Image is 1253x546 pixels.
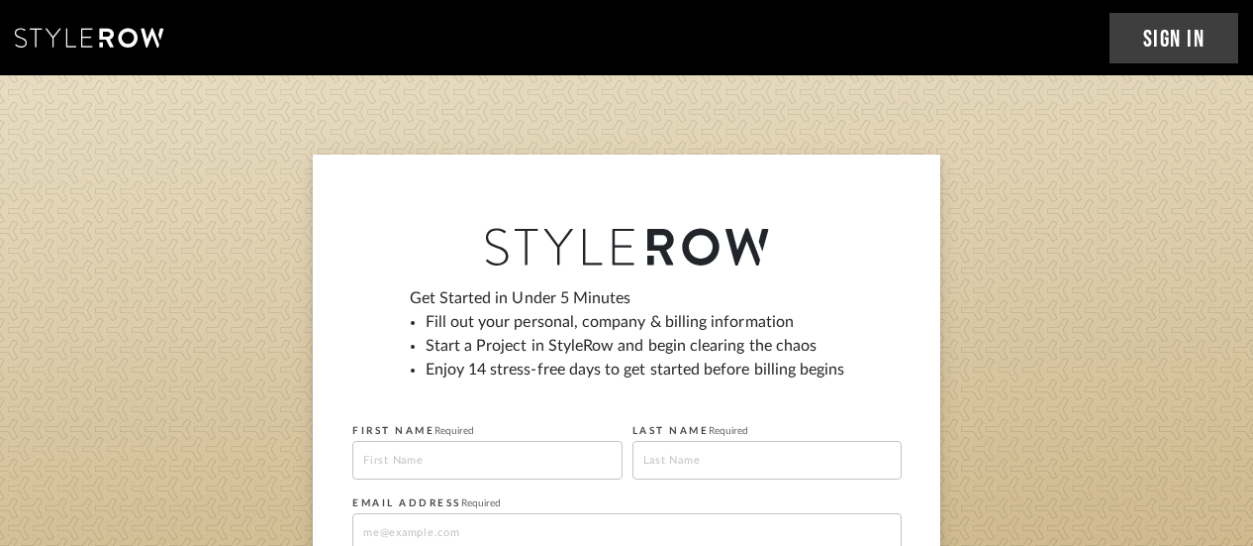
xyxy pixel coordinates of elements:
[352,441,623,480] input: First Name
[352,425,474,437] label: FIRST NAME
[426,334,845,358] li: Start a Project in StyleRow and begin clearing the chaos
[434,426,474,436] span: Required
[632,441,903,480] input: Last Name
[1109,13,1239,63] a: Sign In
[461,498,501,508] span: Required
[709,426,748,436] span: Required
[352,497,501,509] label: EMAIL ADDRESS
[426,310,845,334] li: Fill out your personal, company & billing information
[632,425,749,437] label: LAST NAME
[426,358,845,382] li: Enjoy 14 stress-free days to get started before billing begins
[410,286,845,397] div: Get Started in Under 5 Minutes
